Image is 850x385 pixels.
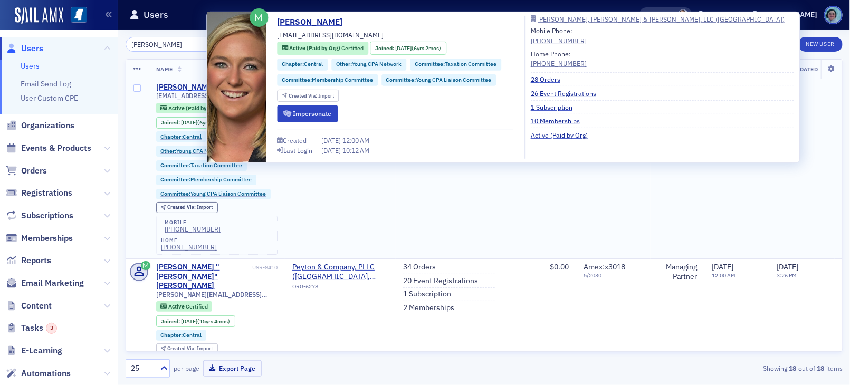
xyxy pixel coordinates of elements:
a: Other:Young CPA Network [160,148,226,155]
span: [DATE] [321,136,342,145]
span: Other : [160,147,176,155]
a: Committee:Young CPA Liaison Committee [160,190,266,197]
span: Automations [21,368,71,379]
div: Import [289,93,334,99]
span: Name [156,65,173,73]
div: Import [167,205,213,210]
a: E-Learning [6,345,62,357]
span: Created Via : [167,345,197,352]
span: Created Via : [289,92,318,99]
span: Amex : x3018 [584,262,625,272]
div: Active: Active: Certified [156,301,213,312]
a: Committee:Membership Committee [282,76,373,84]
div: [PHONE_NUMBER] [531,36,587,45]
span: Profile [824,6,843,24]
a: Active (Paid by Org) Certified [282,44,364,52]
a: [PERSON_NAME] "[PERSON_NAME]" [PERSON_NAME] [156,263,251,291]
time: 3:26 PM [777,272,797,279]
div: Mobile Phone: [531,26,587,45]
div: ORG-6278 [292,283,388,294]
a: [PERSON_NAME] [277,16,350,28]
span: Created Via : [167,204,197,210]
div: Created Via: Import [277,90,339,102]
span: Chapter : [282,60,304,68]
a: [PHONE_NUMBER] [531,59,587,68]
div: Active (Paid by Org): Active (Paid by Org): Certified [277,42,368,55]
span: Committee : [415,60,445,68]
span: Chapter : [160,133,183,140]
div: Joined: 2019-07-25 00:00:00 [370,42,446,55]
span: Committee : [160,190,190,197]
a: Automations [6,368,71,379]
span: [EMAIL_ADDRESS][DOMAIN_NAME] [277,30,384,40]
a: 1 Subscription [403,290,451,299]
img: SailAMX [71,7,87,23]
a: New User [798,37,843,52]
a: 10 Memberships [531,116,588,126]
a: Registrations [6,187,72,199]
a: Email Marketing [6,277,84,289]
strong: 18 [787,363,798,373]
span: Content [21,300,52,312]
span: [DATE] [395,44,412,51]
span: Active (Paid by Org) [290,44,342,52]
div: Chapter: [277,59,328,71]
div: Created Via: Import [156,202,218,213]
div: Committee: [156,175,257,185]
button: Impersonate [277,105,338,122]
a: Users [21,61,40,71]
a: Committee:Taxation Committee [160,162,242,169]
strong: 18 [815,363,826,373]
span: Committee : [282,76,312,83]
span: Active (Paid by Org) [168,104,221,112]
div: Active (Paid by Org): Active (Paid by Org): Certified [156,103,247,113]
span: Committee : [160,176,190,183]
span: E-Learning [21,345,62,357]
div: Chapter: [156,330,207,341]
a: [PERSON_NAME], [PERSON_NAME] & [PERSON_NAME], LLC ([GEOGRAPHIC_DATA]) [531,16,794,22]
a: Active (Paid by Org) [531,130,596,140]
a: [PHONE_NUMBER] [161,243,217,251]
div: Committee: [381,74,496,86]
a: 28 Orders [531,74,568,84]
a: Events & Products [6,142,91,154]
div: Committee: [277,74,378,86]
span: Memberships [21,233,73,244]
div: mobile [165,219,221,226]
div: Other: [331,59,407,71]
span: Certified [342,44,364,52]
span: [DATE] [181,119,197,126]
div: [PERSON_NAME] [156,83,215,92]
div: Committee: [156,189,271,199]
span: [DATE] [777,262,798,272]
span: $0.00 [550,262,569,272]
span: [DATE] [181,317,197,325]
a: Committee:Young CPA Liaison Committee [386,76,492,84]
a: Reports [6,255,51,266]
div: (15yrs 4mos) [181,318,230,325]
button: Export Page [203,360,262,377]
span: Committee : [160,161,190,169]
a: User Custom CPE [21,93,78,103]
input: Search… [126,37,226,52]
span: Noma Burge [677,9,689,21]
a: 26 Event Registrations [531,89,604,98]
div: (6yrs 2mos) [181,119,227,126]
a: Active Certified [160,303,207,310]
img: SailAMX [15,7,63,24]
div: Joined: 2019-07-25 00:00:00 [156,117,232,129]
div: Support [706,10,743,20]
div: [PHONE_NUMBER] [165,225,221,233]
span: 10:12 AM [342,146,369,155]
a: 20 Event Registrations [403,276,478,286]
span: Active [168,303,186,310]
div: Home Phone: [531,49,587,69]
div: Managing Partner [658,263,697,281]
span: Committee : [386,76,416,83]
span: Registrations [21,187,72,199]
div: Joined: 2010-06-01 00:00:00 [156,315,235,327]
